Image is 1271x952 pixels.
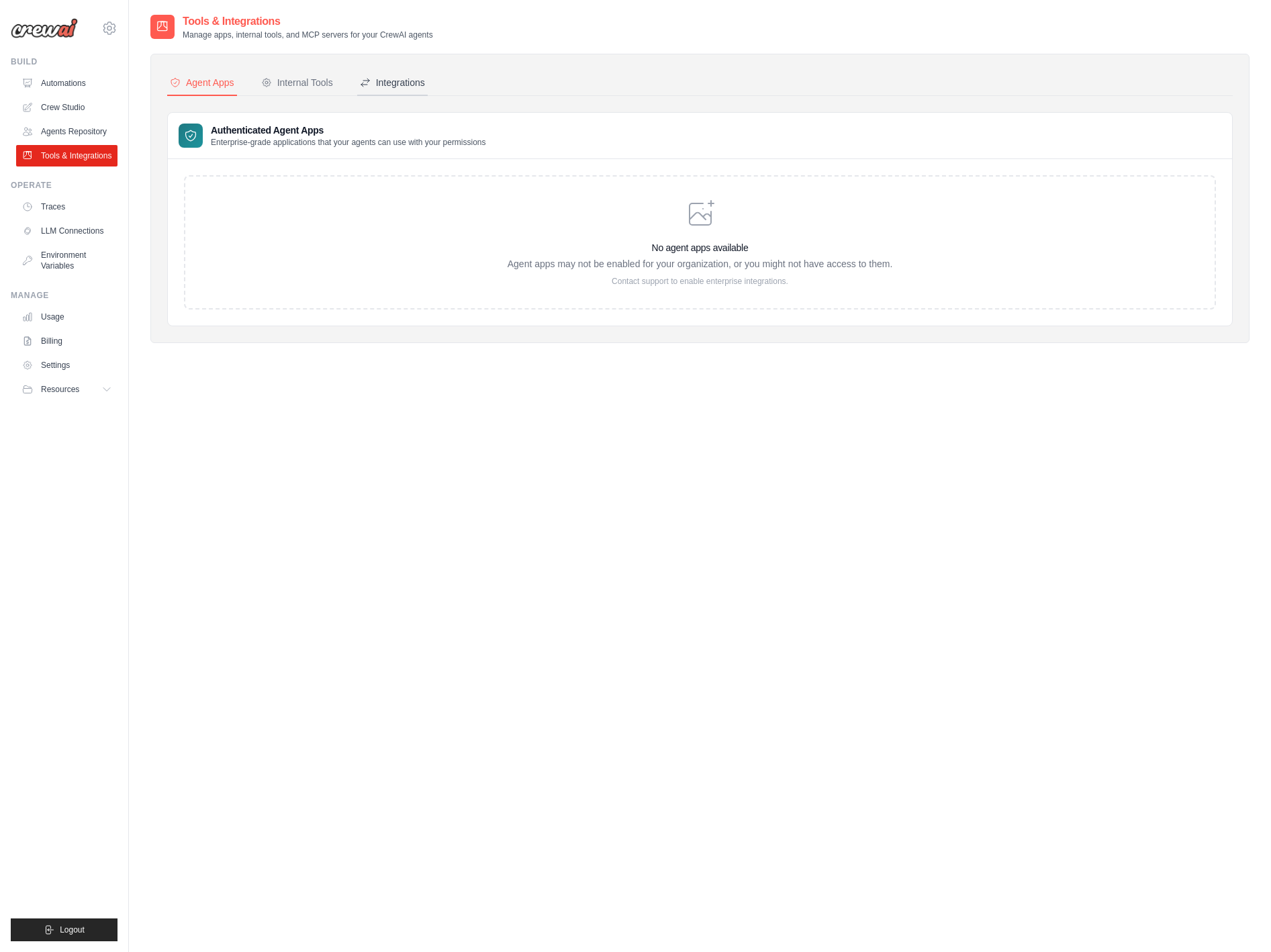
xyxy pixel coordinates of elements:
img: Logo [11,18,78,38]
a: LLM Connections [16,220,117,242]
a: Settings [16,354,117,376]
div: Operate [11,180,117,191]
div: Build [11,56,117,67]
h3: No agent apps available [508,241,893,254]
a: Crew Studio [16,97,117,118]
span: Logout [60,924,85,935]
a: Billing [16,330,117,352]
a: Environment Variables [16,244,117,277]
a: Automations [16,73,117,94]
a: Usage [16,306,117,328]
h2: Tools & Integrations [183,13,433,30]
p: Agent apps may not be enabled for your organization, or you might not have access to them. [508,257,893,271]
p: Enterprise-grade applications that your agents can use with your permissions [211,137,486,148]
button: Internal Tools [258,70,336,96]
h3: Authenticated Agent Apps [211,124,486,137]
div: Internal Tools [261,76,333,89]
p: Contact support to enable enterprise integrations. [508,276,893,287]
button: Logout [11,918,117,941]
div: Manage [11,290,117,301]
button: Integrations [357,70,428,96]
button: Resources [16,379,117,400]
a: Agents Repository [16,121,117,142]
span: Resources [41,384,79,395]
div: Integrations [360,76,425,89]
a: Tools & Integrations [16,145,117,166]
button: Agent Apps [167,70,237,96]
a: Traces [16,196,117,218]
div: Agent Apps [170,76,234,89]
p: Manage apps, internal tools, and MCP servers for your CrewAI agents [183,30,433,40]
